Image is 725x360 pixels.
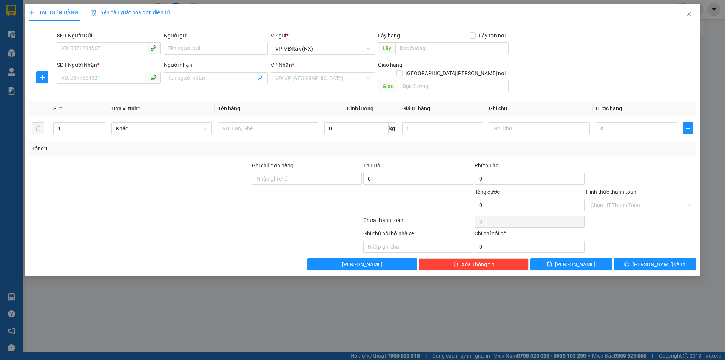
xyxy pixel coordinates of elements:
[683,125,693,131] span: plus
[586,189,636,195] label: Hình thức thanh toán
[530,258,612,270] button: save[PERSON_NAME]
[90,9,170,15] span: Yêu cầu xuất hóa đơn điện tử
[547,261,552,267] span: save
[486,101,593,116] th: Ghi chú
[475,229,585,241] div: Chi phí nội bộ
[32,144,280,153] div: Tổng: 1
[32,122,44,134] button: delete
[476,31,509,40] span: Lấy tận nơi
[308,258,418,270] button: [PERSON_NAME]
[218,105,240,111] span: Tên hàng
[395,42,509,54] input: Dọc đường
[596,105,622,111] span: Cước hàng
[363,229,473,241] div: Ghi chú nội bộ nhà xe
[90,10,96,16] img: icon
[97,123,105,128] span: Increase Value
[53,105,59,111] span: SL
[37,74,48,80] span: plus
[57,31,161,40] div: SĐT Người Gửi
[402,105,430,111] span: Giá trị hàng
[57,61,161,69] div: SĐT Người Nhận
[150,74,156,80] span: phone
[164,31,268,40] div: Người gửi
[489,122,590,134] input: Ghi Chú
[271,62,292,68] span: VP Nhận
[475,161,585,173] div: Phí thu hộ
[116,123,207,134] span: Khác
[342,260,383,269] span: [PERSON_NAME]
[252,173,362,185] input: Ghi chú đơn hàng
[97,128,105,134] span: Decrease Value
[276,43,370,54] span: VP MĐRắk (NX)
[402,122,483,134] input: 0
[363,162,381,168] span: Thu Hộ
[271,31,375,40] div: VP gửi
[555,260,596,269] span: [PERSON_NAME]
[99,129,103,134] span: down
[475,189,500,195] span: Tổng cước
[378,80,398,92] span: Giao
[362,216,474,229] div: Chưa thanh toán
[99,124,103,128] span: up
[419,258,529,270] button: deleteXóa Thông tin
[378,32,400,39] span: Lấy hàng
[111,105,140,111] span: Đơn vị tính
[164,61,268,69] div: Người nhận
[258,75,264,81] span: user-add
[36,71,48,83] button: plus
[453,261,458,267] span: delete
[686,11,692,17] span: close
[614,258,696,270] button: printer[PERSON_NAME] và In
[378,42,395,54] span: Lấy
[632,260,685,269] span: [PERSON_NAME] và In
[363,241,473,253] input: Nhập ghi chú
[403,69,509,77] span: [GEOGRAPHIC_DATA][PERSON_NAME] nơi
[29,9,78,15] span: TẠO ĐƠN HÀNG
[218,122,318,134] input: VD: Bàn, Ghế
[683,122,693,134] button: plus
[29,10,34,15] span: plus
[461,260,494,269] span: Xóa Thông tin
[378,62,402,68] span: Giao hàng
[624,261,629,267] span: printer
[252,162,293,168] label: Ghi chú đơn hàng
[150,45,156,51] span: phone
[398,80,509,92] input: Dọc đường
[347,105,374,111] span: Định lượng
[389,122,396,134] span: kg
[679,4,700,25] button: Close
